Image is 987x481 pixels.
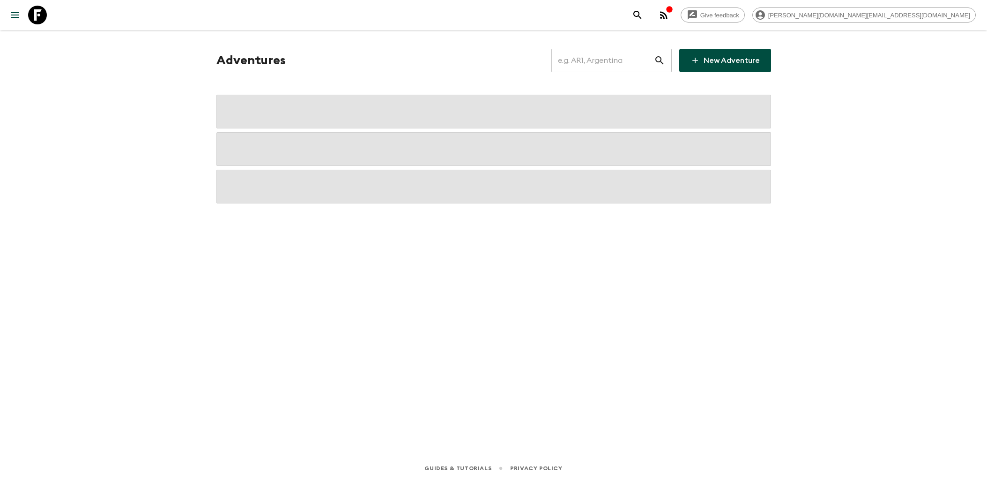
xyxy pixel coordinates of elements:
input: e.g. AR1, Argentina [551,47,654,74]
a: Guides & Tutorials [424,463,491,473]
div: [PERSON_NAME][DOMAIN_NAME][EMAIL_ADDRESS][DOMAIN_NAME] [752,8,976,23]
a: Privacy Policy [510,463,562,473]
button: search adventures [628,6,647,24]
a: Give feedback [681,8,745,23]
h1: Adventures [216,51,286,70]
span: [PERSON_NAME][DOMAIN_NAME][EMAIL_ADDRESS][DOMAIN_NAME] [763,12,975,19]
button: menu [6,6,24,24]
span: Give feedback [695,12,744,19]
a: New Adventure [679,49,771,72]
